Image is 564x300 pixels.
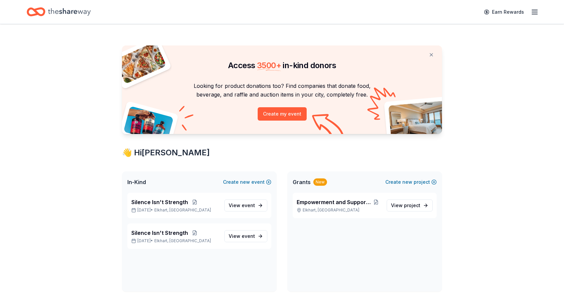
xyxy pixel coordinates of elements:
[242,202,255,208] span: event
[224,230,267,242] a: View event
[385,178,437,186] button: Createnewproject
[391,201,420,209] span: View
[240,178,250,186] span: new
[154,207,211,213] span: Elkhart, [GEOGRAPHIC_DATA]
[402,178,412,186] span: new
[387,199,433,211] a: View project
[313,178,327,186] div: New
[131,229,188,237] span: Silence Isn't Strength
[127,178,146,186] span: In-Kind
[480,6,528,18] a: Earn Rewards
[297,207,381,213] p: Elkhart, [GEOGRAPHIC_DATA]
[131,198,188,206] span: Silence Isn't Strength
[131,238,219,244] p: [DATE] •
[257,60,281,70] span: 3500 +
[297,198,371,206] span: Empowerment and Support Initiative
[122,147,442,158] div: 👋 Hi [PERSON_NAME]
[228,60,336,70] span: Access in-kind donors
[293,178,311,186] span: Grants
[154,238,211,244] span: Elkhart, [GEOGRAPHIC_DATA]
[312,114,345,139] img: Curvy arrow
[115,41,167,84] img: Pizza
[258,107,307,121] button: Create my event
[131,207,219,213] p: [DATE] •
[223,178,271,186] button: Createnewevent
[27,4,91,20] a: Home
[229,201,255,209] span: View
[130,82,434,99] p: Looking for product donations too? Find companies that donate food, beverage, and raffle and auct...
[229,232,255,240] span: View
[224,199,267,211] a: View event
[404,202,420,208] span: project
[242,233,255,239] span: event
